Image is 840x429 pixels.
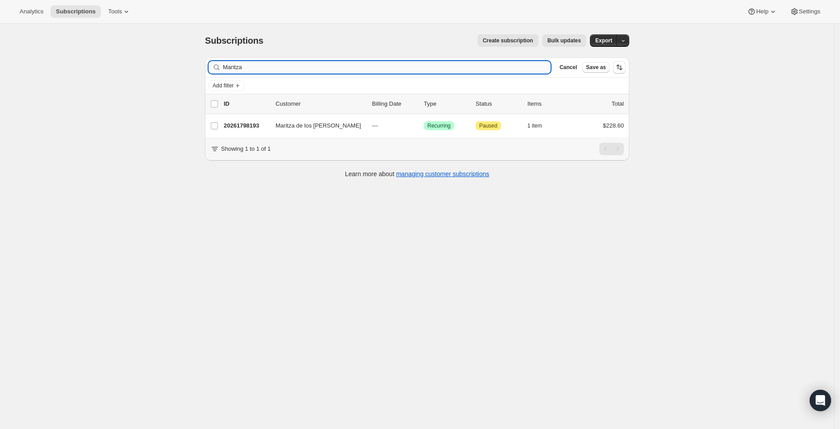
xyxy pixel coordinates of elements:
span: Recurring [427,122,451,129]
span: Tools [108,8,122,15]
div: Type [424,99,468,108]
button: Bulk updates [542,34,586,47]
nav: Pagination [599,143,624,155]
button: Export [590,34,618,47]
div: Open Intercom Messenger [810,390,831,411]
p: Showing 1 to 1 of 1 [221,144,271,153]
span: Maritza de los [PERSON_NAME] [276,121,361,130]
span: Subscriptions [56,8,96,15]
span: $228.60 [603,122,624,129]
span: Bulk updates [547,37,581,44]
button: Add filter [209,80,244,91]
button: Settings [785,5,826,18]
span: Analytics [20,8,43,15]
p: Customer [276,99,365,108]
button: Sort the results [613,61,626,74]
div: IDCustomerBilling DateTypeStatusItemsTotal [224,99,624,108]
span: Create subscription [483,37,533,44]
button: Tools [103,5,136,18]
p: Total [612,99,624,108]
div: 20261798193Maritza de los [PERSON_NAME]---SuccessRecurringAttentionPaused1 item$228.60 [224,120,624,132]
span: Export [595,37,612,44]
p: ID [224,99,268,108]
div: Items [527,99,572,108]
button: Help [742,5,782,18]
span: Paused [479,122,497,129]
span: Cancel [560,64,577,71]
span: Subscriptions [205,36,263,45]
span: Save as [586,64,606,71]
input: Filter subscribers [223,61,551,74]
p: Billing Date [372,99,417,108]
span: Help [756,8,768,15]
button: 1 item [527,120,552,132]
button: Save as [582,62,610,73]
button: Maritza de los [PERSON_NAME] [270,119,359,133]
a: managing customer subscriptions [396,170,489,177]
p: Status [476,99,520,108]
button: Cancel [556,62,581,73]
span: Settings [799,8,820,15]
span: 1 item [527,122,542,129]
span: Add filter [213,82,234,89]
p: 20261798193 [224,121,268,130]
button: Subscriptions [50,5,101,18]
span: --- [372,122,378,129]
button: Create subscription [477,34,539,47]
button: Analytics [14,5,49,18]
p: Learn more about [345,169,489,178]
